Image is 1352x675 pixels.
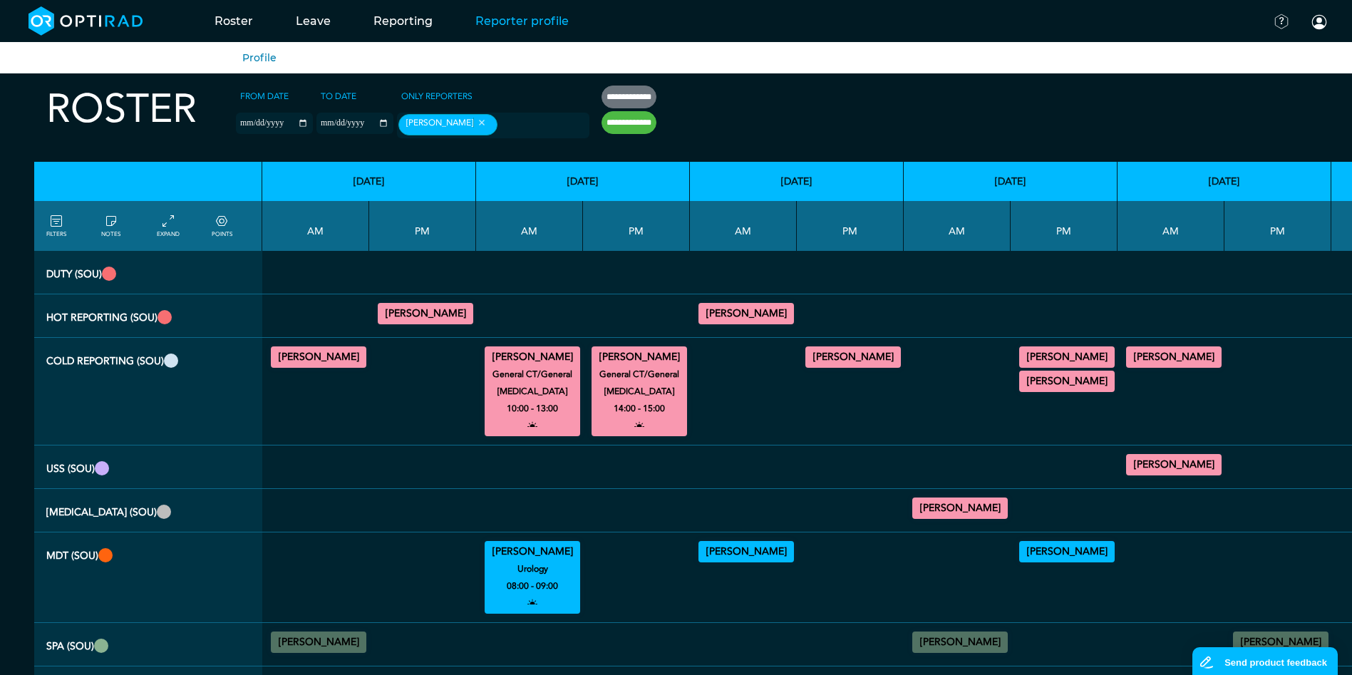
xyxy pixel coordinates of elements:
[634,417,644,434] i: open to allocation
[34,532,262,623] th: MDT (SOU)
[507,577,558,594] small: 08:00 - 09:00
[527,417,537,434] i: open to allocation
[369,201,476,251] th: PM
[500,119,572,132] input: null
[262,162,476,201] th: [DATE]
[805,346,901,368] div: General CT/General MRI 13:00 - 15:00
[912,632,1008,653] div: No specified Site 07:00 - 09:00
[698,541,794,562] div: Upper GI Cancer MDT 08:00 - 09:00
[1021,349,1113,366] summary: [PERSON_NAME]
[1021,373,1113,390] summary: [PERSON_NAME]
[273,634,364,651] summary: [PERSON_NAME]
[271,632,366,653] div: No specified Site 09:00 - 11:00
[507,400,558,417] small: 10:00 - 13:00
[271,346,366,368] div: General MRI 11:00 - 13:00
[378,303,473,324] div: MRI Trauma & Urgent/CT Trauma & Urgent 13:00 - 17:00
[1235,634,1326,651] summary: [PERSON_NAME]
[1019,346,1115,368] div: General CT/General MRI 13:00 - 14:00
[583,201,690,251] th: PM
[914,500,1006,517] summary: [PERSON_NAME]
[1233,632,1328,653] div: No specified Site 13:00 - 15:00
[397,86,477,107] label: Only Reporters
[1019,371,1115,392] div: General CT/General MRI 15:00 - 17:00
[273,349,364,366] summary: [PERSON_NAME]
[487,349,578,366] summary: [PERSON_NAME]
[690,201,797,251] th: AM
[701,543,792,560] summary: [PERSON_NAME]
[1019,541,1115,562] div: VSP 14:00 - 15:00
[1224,201,1331,251] th: PM
[262,201,369,251] th: AM
[485,541,580,614] div: Urology 08:00 - 09:00
[476,162,690,201] th: [DATE]
[485,346,580,436] div: General CT/General MRI 10:00 - 13:00
[797,201,904,251] th: PM
[476,201,583,251] th: AM
[34,623,262,666] th: SPA (SOU)
[592,346,687,436] div: General CT/General MRI 14:00 - 15:00
[101,213,120,239] a: show/hide notes
[380,305,471,322] summary: [PERSON_NAME]
[34,251,262,294] th: Duty (SOU)
[473,118,490,128] button: Remove item: '97e3e3f9-39bb-4959-b53e-e846ea2b57b3'
[212,213,232,239] a: collapse/expand expected points
[242,51,277,64] a: Profile
[478,560,587,577] small: Urology
[34,294,262,338] th: Hot Reporting (SOU)
[29,6,143,36] img: brand-opti-rad-logos-blue-and-white-d2f68631ba2948856bd03f2d395fb146ddc8fb01b4b6e9315ea85fa773367...
[1021,543,1113,560] summary: [PERSON_NAME]
[236,86,293,107] label: From date
[478,366,587,400] small: General CT/General [MEDICAL_DATA]
[1118,201,1224,251] th: AM
[157,213,180,239] a: collapse/expand entries
[1011,201,1118,251] th: PM
[807,349,899,366] summary: [PERSON_NAME]
[701,305,792,322] summary: [PERSON_NAME]
[527,594,537,612] i: open to allocation
[914,634,1006,651] summary: [PERSON_NAME]
[34,338,262,445] th: Cold Reporting (SOU)
[904,162,1118,201] th: [DATE]
[1126,346,1222,368] div: General MRI 07:00 - 09:00
[34,445,262,489] th: USS (SOU)
[1128,349,1219,366] summary: [PERSON_NAME]
[594,349,685,366] summary: [PERSON_NAME]
[316,86,361,107] label: To date
[1118,162,1331,201] th: [DATE]
[614,400,665,417] small: 14:00 - 15:00
[487,543,578,560] summary: [PERSON_NAME]
[1128,456,1219,473] summary: [PERSON_NAME]
[912,498,1008,519] div: General FLU 09:00 - 13:00
[690,162,904,201] th: [DATE]
[1126,454,1222,475] div: General US 09:00 - 13:00
[46,213,66,239] a: FILTERS
[46,86,197,133] h2: Roster
[398,114,497,135] div: [PERSON_NAME]
[34,489,262,532] th: Fluoro (SOU)
[585,366,693,400] small: General CT/General [MEDICAL_DATA]
[904,201,1011,251] th: AM
[698,303,794,324] div: CT Trauma & Urgent/MRI Trauma & Urgent 09:00 - 13:00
